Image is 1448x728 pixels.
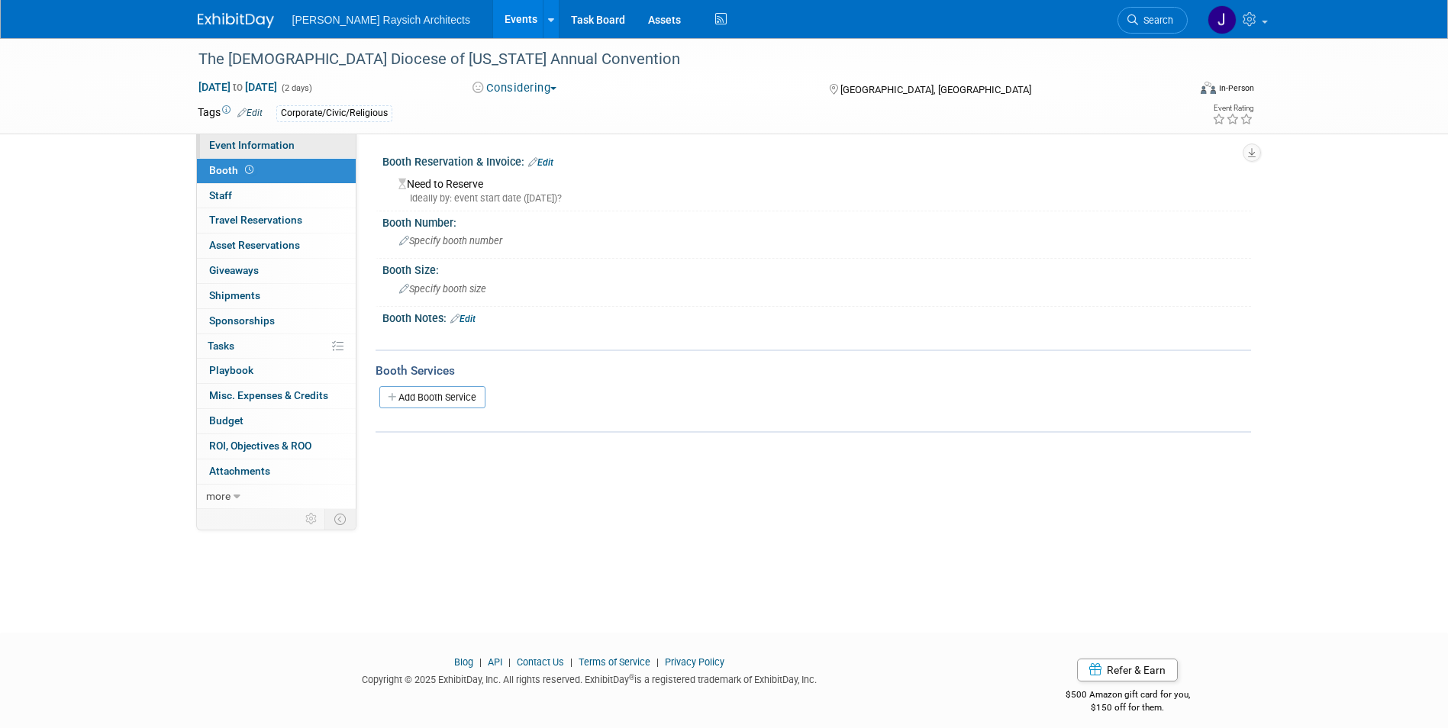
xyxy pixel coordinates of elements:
a: Shipments [197,284,356,308]
span: Tasks [208,340,234,352]
span: Specify booth number [399,235,502,246]
span: Playbook [209,364,253,376]
span: ROI, Objectives & ROO [209,440,311,452]
span: Attachments [209,465,270,477]
sup: ® [629,673,634,681]
span: Sponsorships [209,314,275,327]
span: Staff [209,189,232,201]
a: Misc. Expenses & Credits [197,384,356,408]
td: Toggle Event Tabs [324,509,356,529]
span: Giveaways [209,264,259,276]
span: Misc. Expenses & Credits [209,389,328,401]
div: $150 off for them. [1005,701,1251,714]
a: Terms of Service [579,656,650,668]
a: Contact Us [517,656,564,668]
div: Booth Services [376,362,1251,379]
a: Booth [197,159,356,183]
div: $500 Amazon gift card for you, [1005,678,1251,714]
span: | [566,656,576,668]
span: Event Information [209,139,295,151]
a: Sponsorships [197,309,356,333]
a: Refer & Earn [1077,659,1178,681]
span: Travel Reservations [209,214,302,226]
a: Blog [454,656,473,668]
span: | [653,656,663,668]
a: Staff [197,184,356,208]
span: [GEOGRAPHIC_DATA], [GEOGRAPHIC_DATA] [840,84,1031,95]
div: The [DEMOGRAPHIC_DATA] Diocese of [US_STATE] Annual Convention [193,46,1165,73]
span: Booth not reserved yet [242,164,256,176]
a: Add Booth Service [379,386,485,408]
span: Search [1138,14,1173,26]
a: ROI, Objectives & ROO [197,434,356,459]
span: Shipments [209,289,260,301]
div: Booth Notes: [382,307,1251,327]
button: Considering [467,80,563,96]
a: Asset Reservations [197,234,356,258]
a: Edit [450,314,476,324]
img: Format-Inperson.png [1201,82,1216,94]
span: | [476,656,485,668]
a: Travel Reservations [197,208,356,233]
a: Event Information [197,134,356,158]
div: Copyright © 2025 ExhibitDay, Inc. All rights reserved. ExhibitDay is a registered trademark of Ex... [198,669,982,687]
td: Personalize Event Tab Strip [298,509,325,529]
a: Giveaways [197,259,356,283]
div: Ideally by: event start date ([DATE])? [398,192,1240,205]
div: Booth Size: [382,259,1251,278]
div: Booth Reservation & Invoice: [382,150,1251,170]
span: (2 days) [280,83,312,93]
div: Booth Number: [382,211,1251,230]
div: Event Rating [1212,105,1253,112]
div: In-Person [1218,82,1254,94]
a: Edit [528,157,553,168]
a: Privacy Policy [665,656,724,668]
span: [PERSON_NAME] Raysich Architects [292,14,470,26]
img: Jenna Hammer [1208,5,1237,34]
div: Need to Reserve [394,172,1240,205]
span: Specify booth size [399,283,486,295]
a: Playbook [197,359,356,383]
a: Budget [197,409,356,433]
div: Event Format [1098,79,1255,102]
a: Search [1117,7,1188,34]
span: Budget [209,414,243,427]
div: Corporate/Civic/Religious [276,105,392,121]
span: more [206,490,231,502]
img: ExhibitDay [198,13,274,28]
a: Tasks [197,334,356,359]
span: | [505,656,514,668]
a: Attachments [197,459,356,484]
a: Edit [237,108,263,118]
td: Tags [198,105,263,122]
span: [DATE] [DATE] [198,80,278,94]
a: API [488,656,502,668]
span: Booth [209,164,256,176]
a: more [197,485,356,509]
span: to [231,81,245,93]
span: Asset Reservations [209,239,300,251]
